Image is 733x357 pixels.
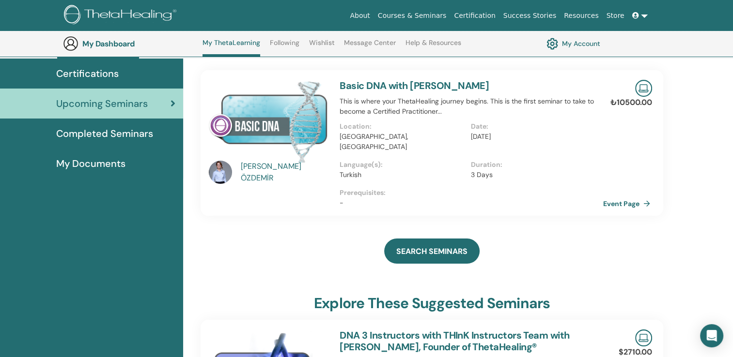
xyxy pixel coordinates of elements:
a: Wishlist [309,39,335,54]
a: Store [603,7,628,25]
p: 3 Days [471,170,596,180]
a: Certification [450,7,499,25]
span: Certifications [56,66,119,81]
span: Upcoming Seminars [56,96,148,111]
a: Message Center [344,39,396,54]
div: Open Intercom Messenger [700,324,723,347]
span: SEARCH SEMINARS [396,246,468,256]
a: SEARCH SEMINARS [384,238,480,264]
img: cog.svg [546,35,558,52]
p: Duration : [471,160,596,170]
img: Live Online Seminar [635,80,652,97]
p: - [340,198,602,208]
img: Basic DNA [209,80,328,164]
a: Basic DNA with [PERSON_NAME] [340,79,489,92]
a: Event Page [603,196,654,211]
span: My Documents [56,156,125,171]
a: Success Stories [499,7,560,25]
h3: My Dashboard [82,39,179,48]
a: Following [270,39,299,54]
p: Turkish [340,170,465,180]
a: Help & Resources [405,39,461,54]
a: Resources [560,7,603,25]
p: Prerequisites : [340,188,602,198]
a: About [346,7,374,25]
p: Language(s) : [340,160,465,170]
p: This is where your ThetaHealing journey begins. This is the first seminar to take to become a Cer... [340,96,602,117]
img: generic-user-icon.jpg [63,36,78,51]
span: Completed Seminars [56,126,153,141]
p: Location : [340,121,465,132]
a: My Account [546,35,600,52]
p: [DATE] [471,132,596,142]
a: Courses & Seminars [374,7,451,25]
p: ₺10500.00 [610,97,652,108]
img: default.jpg [209,161,232,184]
a: My ThetaLearning [203,39,260,57]
p: [GEOGRAPHIC_DATA], [GEOGRAPHIC_DATA] [340,132,465,152]
a: DNA 3 Instructors with THInK Instructors Team with [PERSON_NAME], Founder of ThetaHealing® [340,329,569,353]
img: Live Online Seminar [635,329,652,346]
p: Date : [471,121,596,132]
a: [PERSON_NAME] ÖZDEMİR [241,161,330,184]
h3: explore these suggested seminars [314,295,550,312]
img: logo.png [64,5,180,27]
